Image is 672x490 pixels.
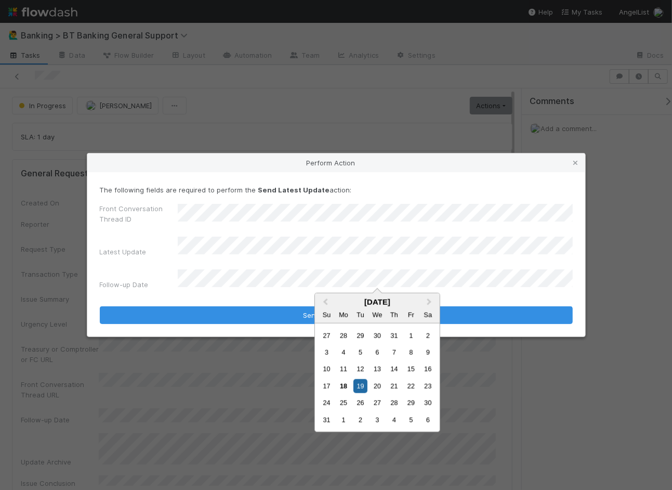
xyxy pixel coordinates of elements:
div: Choose Date [314,293,440,432]
div: Choose Wednesday, September 3rd, 2025 [370,413,384,427]
div: Choose Sunday, August 10th, 2025 [320,362,334,376]
div: Choose Sunday, August 17th, 2025 [320,379,334,393]
div: Choose Sunday, August 3rd, 2025 [320,345,334,359]
div: Choose Monday, August 4th, 2025 [337,345,351,359]
div: Choose Saturday, August 9th, 2025 [421,345,435,359]
div: Choose Saturday, August 23rd, 2025 [421,379,435,393]
label: Latest Update [100,247,147,257]
div: Monday [337,307,351,321]
label: Follow-up Date [100,279,149,290]
button: Next Month [422,294,439,311]
button: Send Latest Update [100,306,573,324]
div: Choose Thursday, July 31st, 2025 [387,328,401,342]
div: Choose Friday, September 5th, 2025 [404,413,418,427]
div: Choose Tuesday, August 12th, 2025 [353,362,367,376]
div: Choose Friday, August 1st, 2025 [404,328,418,342]
div: Wednesday [370,307,384,321]
strong: Send Latest Update [258,186,330,194]
div: Choose Monday, September 1st, 2025 [337,413,351,427]
div: Choose Thursday, August 7th, 2025 [387,345,401,359]
div: Choose Thursday, August 14th, 2025 [387,362,401,376]
div: Choose Friday, August 8th, 2025 [404,345,418,359]
div: Choose Friday, August 29th, 2025 [404,396,418,410]
div: Choose Wednesday, August 6th, 2025 [370,345,384,359]
div: Choose Friday, August 15th, 2025 [404,362,418,376]
div: Choose Thursday, August 21st, 2025 [387,379,401,393]
div: Choose Sunday, July 27th, 2025 [320,328,334,342]
div: Month August, 2025 [318,327,436,429]
div: Choose Saturday, August 2nd, 2025 [421,328,435,342]
p: The following fields are required to perform the action: [100,185,573,195]
div: Choose Sunday, August 31st, 2025 [320,413,334,427]
div: [DATE] [315,298,440,306]
div: Perform Action [87,153,585,172]
div: Choose Saturday, August 30th, 2025 [421,396,435,410]
div: Choose Saturday, September 6th, 2025 [421,413,435,427]
div: Choose Monday, August 25th, 2025 [337,396,351,410]
div: Choose Thursday, August 28th, 2025 [387,396,401,410]
div: Choose Monday, July 28th, 2025 [337,328,351,342]
div: Choose Tuesday, July 29th, 2025 [353,328,367,342]
div: Friday [404,307,418,321]
div: Saturday [421,307,435,321]
div: Choose Saturday, August 16th, 2025 [421,362,435,376]
div: Choose Tuesday, August 19th, 2025 [353,379,367,393]
div: Choose Wednesday, July 30th, 2025 [370,328,384,342]
div: Tuesday [353,307,367,321]
div: Choose Thursday, September 4th, 2025 [387,413,401,427]
div: Choose Wednesday, August 13th, 2025 [370,362,384,376]
div: Choose Friday, August 22nd, 2025 [404,379,418,393]
div: Choose Wednesday, August 27th, 2025 [370,396,384,410]
div: Sunday [320,307,334,321]
div: Choose Wednesday, August 20th, 2025 [370,379,384,393]
div: Choose Tuesday, August 5th, 2025 [353,345,367,359]
label: Front Conversation Thread ID [100,203,178,224]
div: Thursday [387,307,401,321]
div: Choose Tuesday, August 26th, 2025 [353,396,367,410]
button: Previous Month [316,294,333,311]
div: Choose Monday, August 18th, 2025 [337,379,351,393]
div: Choose Monday, August 11th, 2025 [337,362,351,376]
div: Choose Tuesday, September 2nd, 2025 [353,413,367,427]
div: Choose Sunday, August 24th, 2025 [320,396,334,410]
